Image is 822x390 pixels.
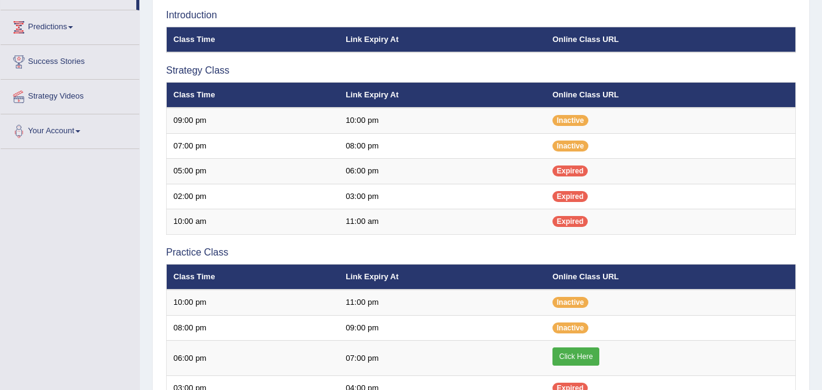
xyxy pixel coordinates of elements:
td: 09:00 pm [339,315,546,341]
td: 11:00 pm [339,290,546,315]
td: 03:00 pm [339,184,546,209]
td: 08:00 pm [167,315,340,341]
h3: Practice Class [166,247,796,258]
td: 07:00 pm [167,133,340,159]
span: Inactive [552,297,588,308]
td: 10:00 am [167,209,340,235]
span: Expired [552,216,588,227]
td: 10:00 pm [339,108,546,133]
td: 09:00 pm [167,108,340,133]
th: Link Expiry At [339,27,546,52]
th: Link Expiry At [339,82,546,108]
a: Predictions [1,10,139,41]
th: Online Class URL [546,82,796,108]
span: Expired [552,191,588,202]
td: 05:00 pm [167,159,340,184]
a: Your Account [1,114,139,145]
td: 02:00 pm [167,184,340,209]
h3: Strategy Class [166,65,796,76]
th: Class Time [167,27,340,52]
td: 10:00 pm [167,290,340,315]
th: Online Class URL [546,27,796,52]
td: 11:00 am [339,209,546,235]
a: Strategy Videos [1,80,139,110]
h3: Introduction [166,10,796,21]
th: Online Class URL [546,264,796,290]
th: Class Time [167,264,340,290]
td: 08:00 pm [339,133,546,159]
span: Inactive [552,322,588,333]
td: 06:00 pm [339,159,546,184]
span: Inactive [552,141,588,151]
a: Success Stories [1,45,139,75]
td: 06:00 pm [167,341,340,376]
td: 07:00 pm [339,341,546,376]
th: Class Time [167,82,340,108]
span: Expired [552,165,588,176]
th: Link Expiry At [339,264,546,290]
span: Inactive [552,115,588,126]
a: Click Here [552,347,599,366]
